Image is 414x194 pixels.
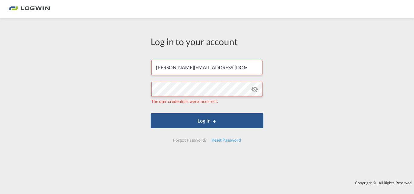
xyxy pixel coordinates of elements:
[171,135,209,146] div: Forgot Password?
[9,2,50,16] img: bc73a0e0d8c111efacd525e4c8ad7d32.png
[209,135,243,146] div: Reset Password
[151,113,263,128] button: LOGIN
[251,86,258,93] md-icon: icon-eye-off
[151,35,263,48] div: Log in to your account
[151,60,262,75] input: Enter email/phone number
[151,99,218,104] span: The user credentials were incorrect.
